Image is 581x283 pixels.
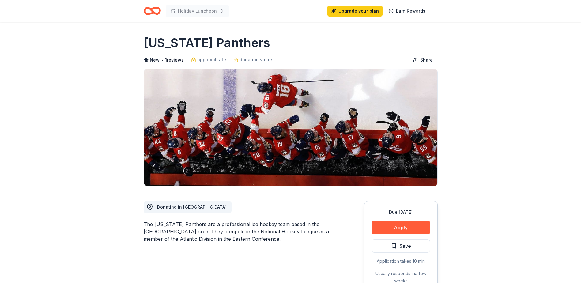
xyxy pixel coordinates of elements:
button: Share [408,54,438,66]
span: Save [399,242,411,250]
span: • [161,58,163,62]
a: Upgrade your plan [327,6,383,17]
a: donation value [233,56,272,63]
span: donation value [240,56,272,63]
span: Share [420,56,433,64]
a: Earn Rewards [385,6,429,17]
button: Holiday Luncheon [166,5,229,17]
span: approval rate [197,56,226,63]
h1: [US_STATE] Panthers [144,34,270,51]
button: Save [372,239,430,253]
button: Apply [372,221,430,234]
div: The [US_STATE] Panthers are a professional ice hockey team based in the [GEOGRAPHIC_DATA] area. T... [144,221,335,243]
span: New [150,56,160,64]
img: Image for Florida Panthers [144,69,437,186]
span: Donating in [GEOGRAPHIC_DATA] [157,204,227,209]
div: Due [DATE] [372,209,430,216]
a: approval rate [191,56,226,63]
a: Home [144,4,161,18]
div: Application takes 10 min [372,258,430,265]
button: 1reviews [165,56,184,64]
span: Holiday Luncheon [178,7,217,15]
